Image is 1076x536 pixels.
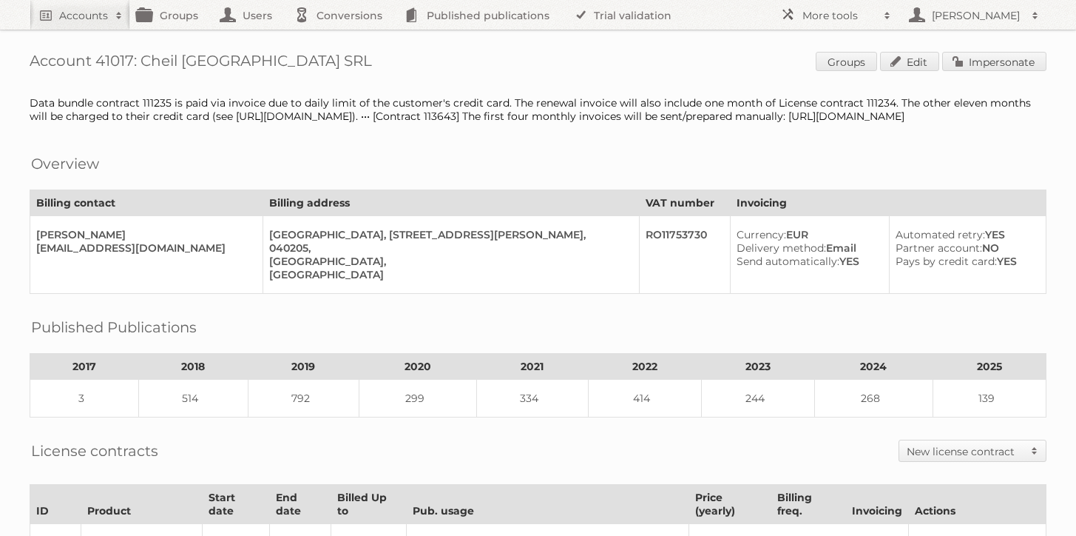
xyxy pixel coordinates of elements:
[30,354,139,380] th: 2017
[737,228,786,241] span: Currency:
[737,255,876,268] div: YES
[31,153,99,175] h2: Overview
[688,485,771,524] th: Price (yearly)
[59,8,108,23] h2: Accounts
[588,354,701,380] th: 2022
[942,52,1046,71] a: Impersonate
[139,354,248,380] th: 2018
[802,8,876,23] h2: More tools
[477,354,588,380] th: 2021
[815,354,933,380] th: 2024
[477,380,588,418] td: 334
[880,52,939,71] a: Edit
[269,255,627,268] div: [GEOGRAPHIC_DATA],
[588,380,701,418] td: 414
[896,241,982,255] span: Partner account:
[907,444,1023,459] h2: New license contract
[263,190,640,216] th: Billing address
[359,354,476,380] th: 2020
[30,380,139,418] td: 3
[896,228,1034,241] div: YES
[31,440,158,462] h2: License contracts
[36,228,251,241] div: [PERSON_NAME]
[928,8,1024,23] h2: [PERSON_NAME]
[899,440,1046,461] a: New license contract
[269,268,627,281] div: [GEOGRAPHIC_DATA]
[248,354,359,380] th: 2019
[731,190,1046,216] th: Invoicing
[909,485,1046,524] th: Actions
[1023,440,1046,461] span: Toggle
[406,485,688,524] th: Pub. usage
[248,380,359,418] td: 792
[737,255,839,268] span: Send automatically:
[737,241,826,255] span: Delivery method:
[933,354,1046,380] th: 2025
[30,96,1046,123] div: Data bundle contract 111235 is paid via invoice due to daily limit of the customer's credit card....
[30,190,263,216] th: Billing contact
[933,380,1046,418] td: 139
[31,316,197,338] h2: Published Publications
[701,380,814,418] td: 244
[359,380,476,418] td: 299
[816,52,877,71] a: Groups
[269,228,627,241] div: [GEOGRAPHIC_DATA], [STREET_ADDRESS][PERSON_NAME],
[737,228,876,241] div: EUR
[815,380,933,418] td: 268
[331,485,407,524] th: Billed Up to
[36,241,251,255] div: [EMAIL_ADDRESS][DOMAIN_NAME]
[639,216,730,294] td: RO11753730
[30,485,81,524] th: ID
[139,380,248,418] td: 514
[846,485,909,524] th: Invoicing
[639,190,730,216] th: VAT number
[737,241,876,255] div: Email
[896,255,1034,268] div: YES
[30,52,1046,74] h1: Account 41017: Cheil [GEOGRAPHIC_DATA] SRL
[269,485,331,524] th: End date
[269,241,627,255] div: 040205,
[701,354,814,380] th: 2023
[771,485,846,524] th: Billing freq.
[896,241,1034,255] div: NO
[896,255,997,268] span: Pays by credit card:
[896,228,985,241] span: Automated retry:
[203,485,269,524] th: Start date
[81,485,203,524] th: Product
